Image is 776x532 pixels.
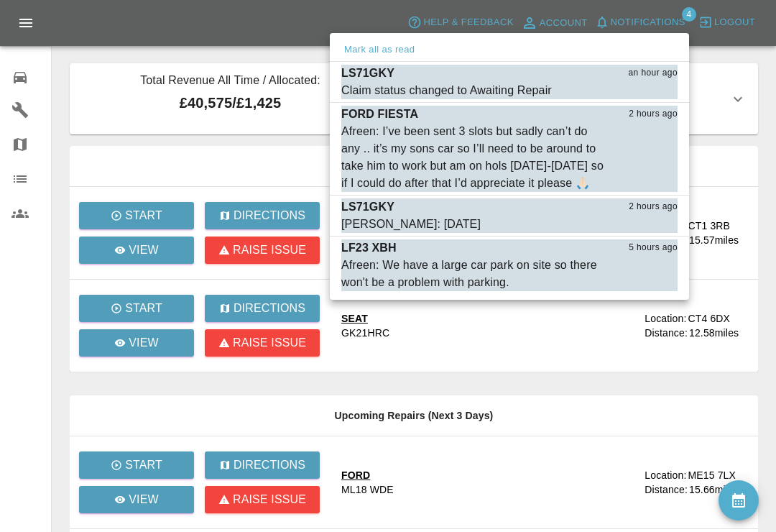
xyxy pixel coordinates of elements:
[341,123,606,192] div: Afreen: I’ve been sent 3 slots but sadly can’t do any .. it’s my sons car so I’ll need to be arou...
[341,216,481,233] div: [PERSON_NAME]: [DATE]
[341,42,417,58] button: Mark all as read
[341,257,606,291] div: Afreen: We have a large car park on site so there won't be a problem with parking.
[341,82,552,99] div: Claim status changed to Awaiting Repair
[341,198,394,216] p: LS71GKY
[341,239,397,257] p: LF23 XBH
[629,107,678,121] span: 2 hours ago
[629,200,678,214] span: 2 hours ago
[629,66,678,81] span: an hour ago
[341,106,418,123] p: FORD FIESTA
[341,65,394,82] p: LS71GKY
[629,241,678,255] span: 5 hours ago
